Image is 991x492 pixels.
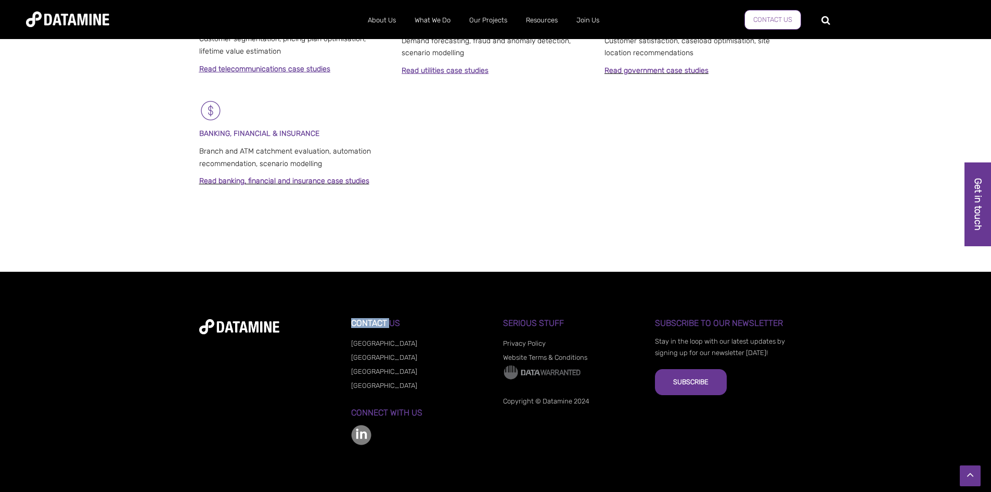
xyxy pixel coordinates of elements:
a: Read utilities case studies [402,66,488,75]
a: [GEOGRAPHIC_DATA] [351,368,417,375]
img: Data Warranted Logo [503,364,581,380]
span: Branch and ATM catchment evaluation, automation recommendation, scenario modelling [199,147,371,168]
a: Privacy Policy [503,339,546,347]
a: About Us [358,7,405,34]
h3: Subscribe to our Newsletter [655,319,792,328]
a: Resources [517,7,567,34]
p: Stay in the loop with our latest updates by signing up for our newsletter [DATE]! [655,336,792,359]
h3: Serious Stuff [503,319,640,328]
a: [GEOGRAPHIC_DATA] [351,382,417,389]
a: Get in touch [964,162,991,246]
a: [GEOGRAPHIC_DATA] [351,339,417,347]
img: datamine-logo-white [199,319,279,334]
a: Read government case studies [604,66,709,75]
a: Contact Us [744,10,801,30]
h3: Contact Us [351,319,488,328]
img: linkedin-color [351,425,371,445]
a: Read telecommunications case studies [199,65,330,73]
p: Copyright © Datamine 2024 [503,396,640,407]
a: What We Do [405,7,460,34]
button: Subscribe [655,369,727,395]
a: Join Us [567,7,609,34]
a: Read banking, financial and insurance case studies [199,176,369,185]
a: Our Projects [460,7,517,34]
a: Website Terms & Conditions [503,354,587,361]
h3: Connect with us [351,408,488,418]
img: Datamine [26,11,109,27]
img: Banking & Financial [199,99,223,122]
a: [GEOGRAPHIC_DATA] [351,354,417,361]
span: BANKING, FINANCIAL & INSURANCE [199,129,319,138]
